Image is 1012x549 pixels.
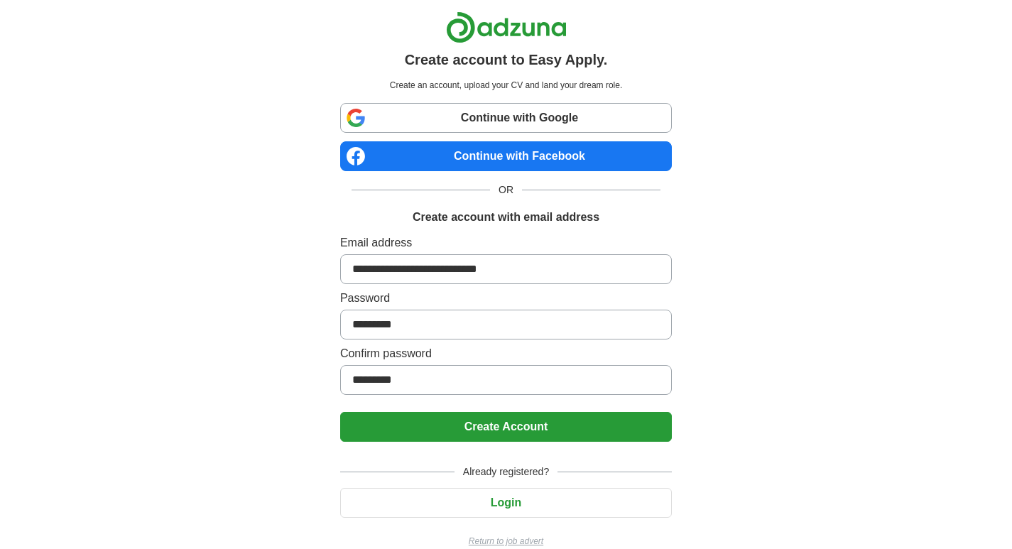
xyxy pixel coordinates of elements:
p: Create an account, upload your CV and land your dream role. [343,79,669,92]
img: Adzuna logo [446,11,567,43]
button: Create Account [340,412,672,442]
span: OR [490,183,522,197]
a: Login [340,496,672,509]
h1: Create account to Easy Apply. [405,49,608,70]
span: Already registered? [455,464,557,479]
a: Return to job advert [340,535,672,548]
label: Password [340,290,672,307]
h1: Create account with email address [413,209,599,226]
button: Login [340,488,672,518]
label: Email address [340,234,672,251]
label: Confirm password [340,345,672,362]
a: Continue with Google [340,103,672,133]
a: Continue with Facebook [340,141,672,171]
